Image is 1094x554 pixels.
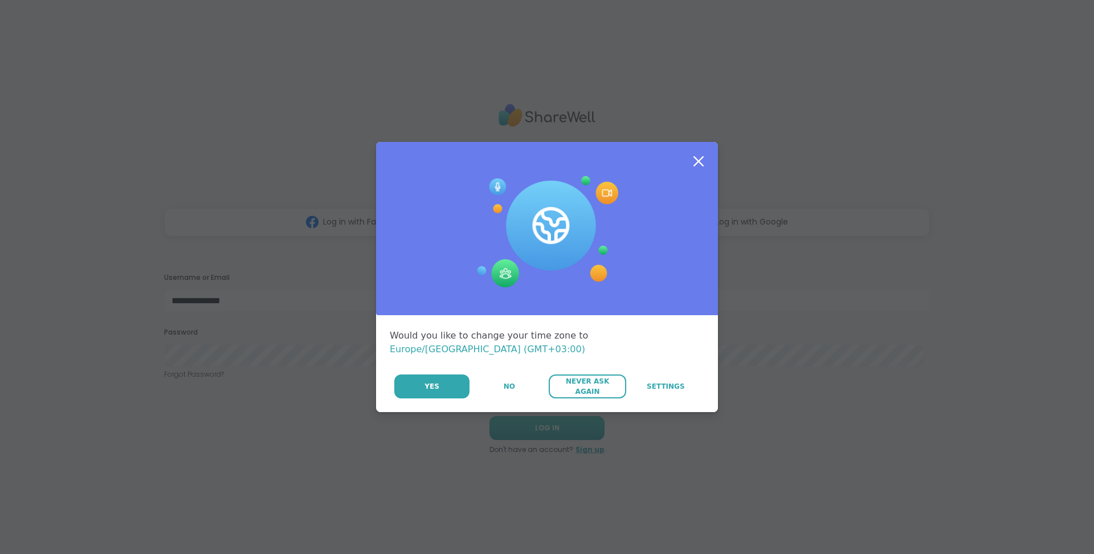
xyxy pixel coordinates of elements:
[504,381,515,392] span: No
[476,176,618,288] img: Session Experience
[390,329,704,356] div: Would you like to change your time zone to
[554,376,620,397] span: Never Ask Again
[471,374,548,398] button: No
[549,374,626,398] button: Never Ask Again
[394,374,470,398] button: Yes
[424,381,439,392] span: Yes
[390,344,585,355] span: Europe/[GEOGRAPHIC_DATA] (GMT+03:00)
[627,374,704,398] a: Settings
[647,381,685,392] span: Settings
